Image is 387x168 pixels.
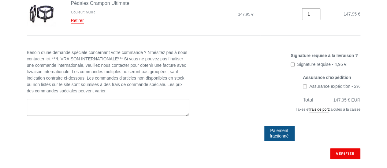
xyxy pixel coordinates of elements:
[71,18,84,23] a: Retirez les pédales Crampon Ultimate - NOIR
[330,148,360,159] input: Vérifier
[291,53,358,58] font: Signature requise à la livraison ?
[309,107,329,112] a: frais de port
[270,128,288,138] font: Paiement fractionné
[71,18,84,23] font: Retirer
[329,107,360,112] font: calculés à la caisse
[333,98,360,102] font: 147,95 € EUR
[238,12,254,16] font: 147,95 €
[303,84,307,88] input: Assurance expédition - 2%
[291,63,295,66] input: Signature requise - 4,95 €
[71,8,129,15] ul: Détails du produit
[264,126,294,141] button: Paiement fractionné
[27,50,187,93] font: Besoin d'une demande spéciale concernant votre commande ? N'hésitez pas à nous contacter ici. ***...
[309,84,360,89] font: Assurance expédition - 2%
[303,97,313,102] font: Total
[297,62,346,67] font: Signature requise - 4,95 €
[344,12,360,16] font: 147,95 €
[303,75,351,80] font: Assurance d'expédition
[71,10,95,14] font: Couleur: NOIR
[296,107,309,112] font: Taxes et
[309,107,329,112] font: frais de port
[71,1,129,6] a: Pédales Crampon Ultimate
